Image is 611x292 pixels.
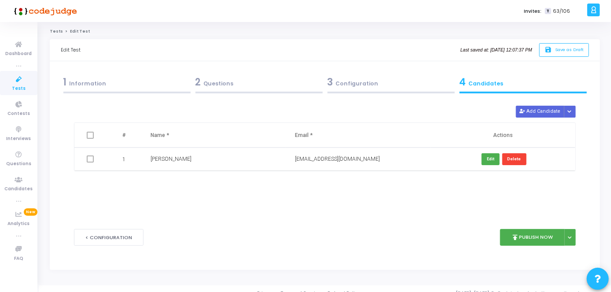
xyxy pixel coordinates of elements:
[564,106,576,118] div: Button group with nested dropdown
[142,123,286,148] th: Name *
[50,29,600,34] nav: breadcrumb
[14,255,23,262] span: FAQ
[457,72,589,96] a: 4Candidates
[151,156,191,162] span: [PERSON_NAME]
[539,43,589,57] button: saveSave as Draft
[431,123,575,148] th: Actions
[460,48,532,52] i: Last saved at: [DATE] 12:07:37 PM
[195,75,201,89] span: 2
[328,75,455,89] div: Configuration
[50,29,63,34] a: Tests
[286,123,431,148] th: Email *
[8,220,30,228] span: Analytics
[460,75,466,89] span: 4
[295,156,380,162] span: [EMAIL_ADDRESS][DOMAIN_NAME]
[7,110,30,118] span: Contests
[524,7,541,15] label: Invites:
[122,155,125,163] span: 1
[12,85,26,92] span: Tests
[553,7,570,15] span: 63/106
[61,39,81,61] div: Edit Test
[5,185,33,193] span: Candidates
[193,72,325,96] a: 2Questions
[482,153,500,165] button: Edit
[545,8,551,15] span: T
[460,75,587,89] div: Candidates
[108,123,141,148] th: #
[500,229,565,246] button: publishPublish Now
[6,160,31,168] span: Questions
[74,229,144,246] button: < Configuration
[516,106,564,118] button: Add Candidate
[63,75,67,89] span: 1
[61,72,193,96] a: 1Information
[328,75,333,89] span: 3
[195,75,323,89] div: Questions
[325,72,457,96] a: 3Configuration
[512,233,519,241] i: publish
[502,153,526,165] button: Delete
[24,208,37,216] span: New
[63,75,191,89] div: Information
[6,50,32,58] span: Dashboard
[70,29,90,34] span: Edit Test
[545,46,554,54] i: save
[11,2,77,20] img: logo
[555,47,584,52] span: Save as Draft
[7,135,31,143] span: Interviews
